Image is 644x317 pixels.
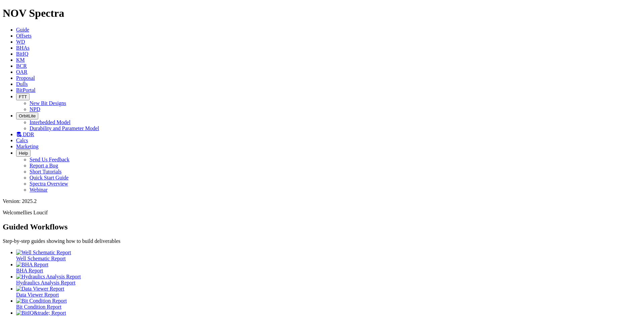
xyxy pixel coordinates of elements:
[16,144,39,149] a: Marketing
[30,119,70,125] a: Interbedded Model
[16,292,59,298] span: Data Viewer Report
[16,304,61,310] span: Bit Condition Report
[3,198,641,204] div: Version: 2025.2
[16,274,641,285] a: Hydraulics Analysis Report Hydraulics Analysis Report
[30,163,58,168] a: Report a Bug
[16,131,34,137] a: DDR
[16,81,28,87] a: Dulls
[16,69,28,75] a: OAR
[16,75,35,81] a: Proposal
[3,210,641,216] p: Welcome
[16,286,64,292] img: Data Viewer Report
[16,250,71,256] img: Well Schematic Report
[16,39,25,45] a: WD
[16,262,641,273] a: BHA Report BHA Report
[16,280,75,285] span: Hydraulics Analysis Report
[16,63,27,69] a: BCR
[16,27,29,33] a: Guide
[23,210,48,215] span: Ilies Loucif
[16,112,38,119] button: OrbitLite
[30,157,69,162] a: Send Us Feedback
[19,113,36,118] span: OrbitLite
[16,250,641,261] a: Well Schematic Report Well Schematic Report
[19,94,27,99] span: FTT
[16,286,641,298] a: Data Viewer Report Data Viewer Report
[30,181,68,187] a: Spectra Overview
[30,100,66,106] a: New Bit Designs
[30,187,48,193] a: Webinar
[16,33,32,39] a: Offsets
[16,298,641,310] a: Bit Condition Report Bit Condition Report
[16,262,48,268] img: BHA Report
[23,131,34,137] span: DDR
[3,238,641,244] p: Step-by-step guides showing how to build deliverables
[16,93,30,100] button: FTT
[30,125,99,131] a: Durability and Parameter Model
[3,222,641,231] h2: Guided Workflows
[16,268,43,273] span: BHA Report
[16,45,30,51] a: BHAs
[30,175,68,180] a: Quick Start Guide
[30,106,40,112] a: NPD
[16,150,31,157] button: Help
[16,57,25,63] a: KM
[16,310,66,316] img: BitIQ&trade; Report
[16,51,28,57] a: BitIQ
[16,298,67,304] img: Bit Condition Report
[16,274,81,280] img: Hydraulics Analysis Report
[16,256,66,261] span: Well Schematic Report
[19,151,28,156] span: Help
[16,87,36,93] a: BitPortal
[3,7,641,19] h1: NOV Spectra
[30,169,62,174] a: Short Tutorials
[16,138,28,143] a: Calcs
